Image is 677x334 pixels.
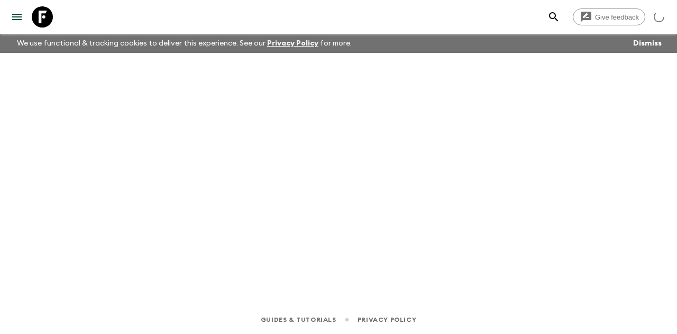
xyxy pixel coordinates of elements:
[13,34,356,53] p: We use functional & tracking cookies to deliver this experience. See our for more.
[630,36,664,51] button: Dismiss
[573,8,645,25] a: Give feedback
[358,314,416,326] a: Privacy Policy
[6,6,28,28] button: menu
[261,314,336,326] a: Guides & Tutorials
[543,6,564,28] button: search adventures
[589,13,645,21] span: Give feedback
[267,40,318,47] a: Privacy Policy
